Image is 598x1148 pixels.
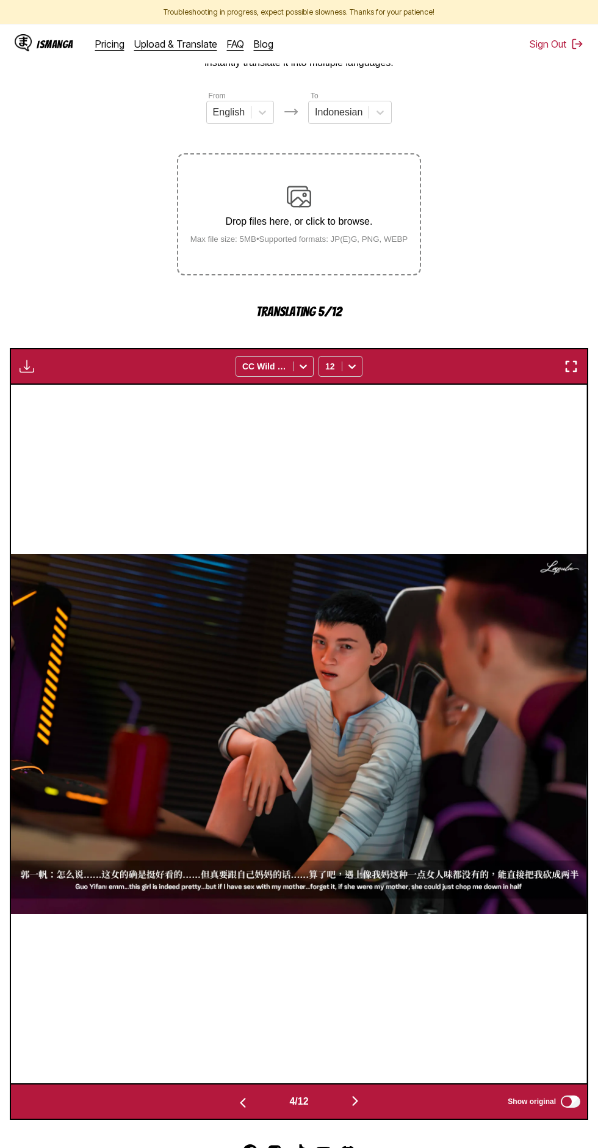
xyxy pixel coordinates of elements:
[284,104,298,119] img: Languages icon
[134,38,217,50] a: Upload & Translate
[15,34,32,51] img: IsManga Logo
[181,216,418,227] p: Drop files here, or click to browse.
[10,554,586,914] img: Manga Panel
[177,305,421,319] p: Translating 5/12
[564,359,578,374] img: Enter fullscreen
[164,7,434,16] span: Troubleshooting in progress, expect possible slowness. Thanks for your patience!
[571,38,583,50] img: Sign out
[20,359,34,374] img: Download translated images
[561,1095,580,1108] input: Show original
[95,38,124,50] a: Pricing
[209,92,226,100] label: From
[254,38,273,50] a: Blog
[236,1095,250,1110] img: Previous page
[311,92,319,100] label: To
[227,38,244,50] a: FAQ
[508,1097,556,1106] span: Show original
[348,1094,362,1108] img: Next page
[15,34,95,54] a: IsManga LogoIsManga
[37,38,73,50] div: IsManga
[289,1096,308,1107] span: 4 / 12
[181,234,418,244] small: Max file size: 5MB • Supported formats: JP(E)G, PNG, WEBP
[530,38,583,50] button: Sign Out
